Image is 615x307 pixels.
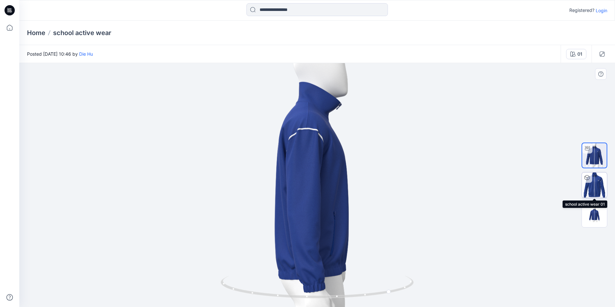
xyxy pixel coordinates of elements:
[582,207,607,222] img: All colorways
[566,49,586,59] button: 01
[582,143,607,168] img: Faceless-M-Turntable
[53,28,111,37] p: school active wear
[569,6,594,14] p: Registered?
[27,51,93,57] span: Posted [DATE] 10:46 by
[27,28,45,37] a: Home
[582,172,607,198] img: school active wear 01
[577,51,582,58] div: 01
[596,7,607,14] p: Login
[79,51,93,57] a: Die Hu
